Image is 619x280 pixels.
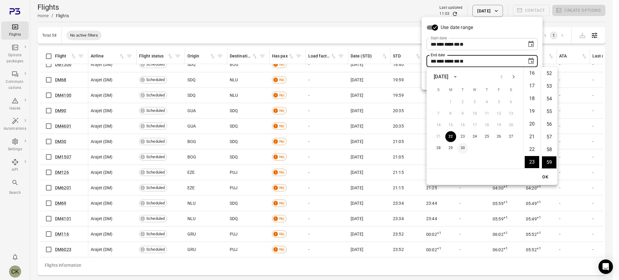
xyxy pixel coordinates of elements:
li: 57 minutes [542,131,556,143]
li: 53 minutes [542,80,556,92]
button: 29 [445,143,456,154]
span: Year [444,42,454,47]
ul: Select hours [523,67,540,169]
li: 55 minutes [542,106,556,118]
li: 18 hours [525,93,539,105]
span: Month [436,59,444,63]
button: 25 [481,131,492,142]
button: Next month [507,71,520,83]
li: 19 hours [525,105,539,117]
span: Hours [454,42,460,47]
span: Thursday [481,84,492,96]
label: Start date [431,35,447,41]
li: 22 hours [525,143,539,155]
ul: Select minutes [540,67,557,169]
li: 21 hours [525,131,539,143]
button: 23 [457,131,468,142]
label: End date [431,52,445,57]
li: 59 minutes [542,156,556,168]
button: 22 [445,131,456,142]
button: Choose date, selected date is Sep 22, 2025 [525,55,537,67]
span: Year [444,59,454,63]
button: calendar view is open, switch to year view [450,72,460,82]
li: 20 hours [525,118,539,130]
span: Tuesday [457,84,468,96]
span: Month [436,42,444,47]
span: Sunday [433,84,444,96]
span: Saturday [506,84,517,96]
div: [DATE] [434,73,448,80]
span: Wednesday [469,84,480,96]
span: Day [431,42,436,47]
button: 24 [469,131,480,142]
li: 52 minutes [542,67,556,80]
button: 26 [494,131,504,142]
li: 16 hours [525,67,539,79]
span: Friday [494,84,504,96]
span: Monday [445,84,456,96]
button: Choose date, selected date is Sep 22, 2025 [525,38,537,50]
div: Open Intercom Messenger [598,259,613,274]
button: 27 [506,131,517,142]
li: 56 minutes [542,118,556,130]
li: 54 minutes [542,93,556,105]
span: Minutes [460,42,464,47]
span: Use date range [441,24,473,31]
li: 17 hours [525,80,539,92]
button: OK [536,171,555,183]
li: 58 minutes [542,144,556,156]
span: Day [431,59,436,63]
span: Minutes [460,59,464,63]
span: Hours [454,59,460,63]
button: 30 [457,143,468,154]
button: 28 [433,143,444,154]
li: 23 hours [525,156,539,168]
